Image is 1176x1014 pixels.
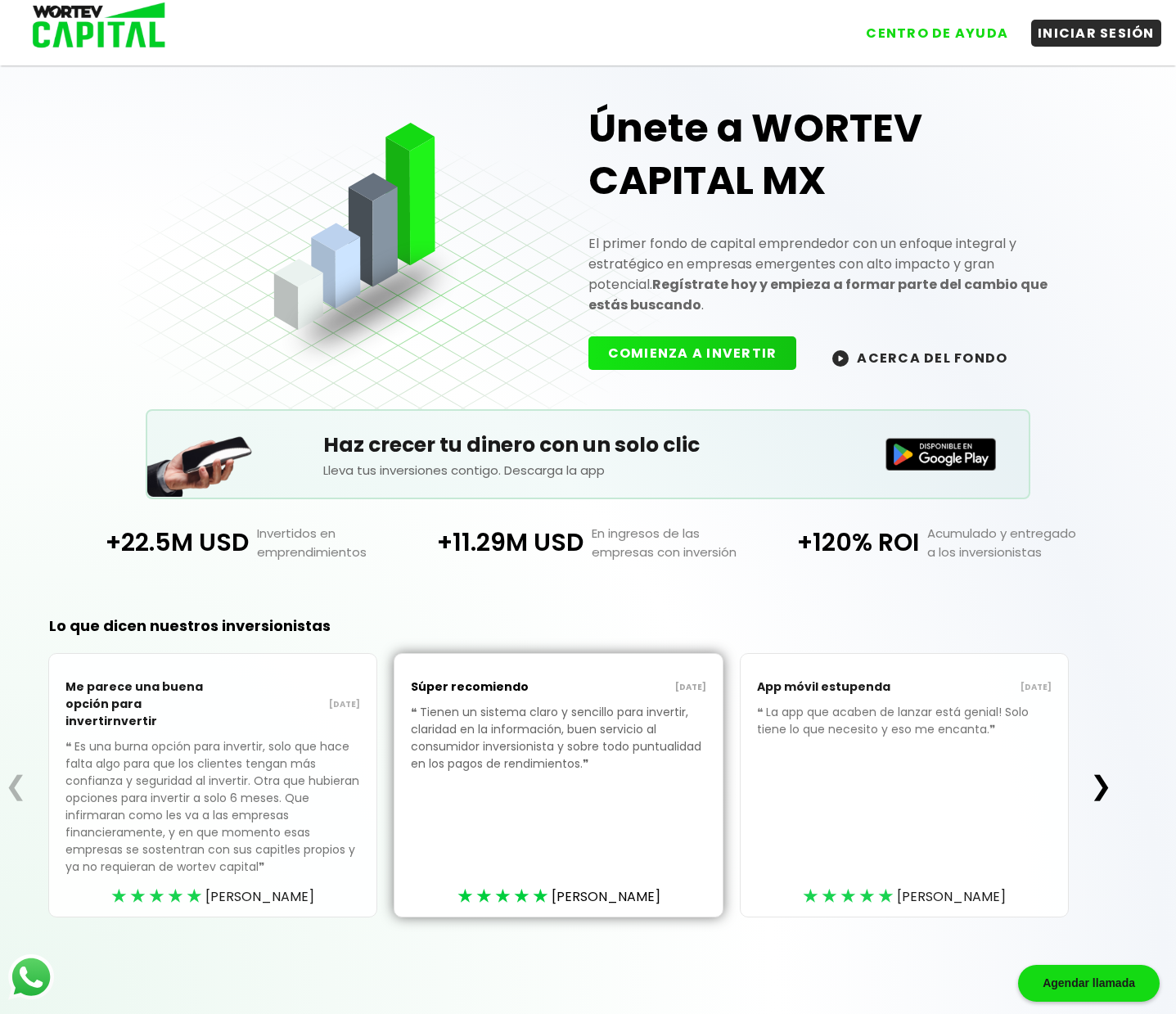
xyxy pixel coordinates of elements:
[65,738,74,755] span: ❝
[588,336,797,370] button: COMIENZA A INVERTIR
[757,670,904,704] p: App móvil estupenda
[588,102,1059,207] h1: Únete a WORTEV CAPITAL MX
[259,859,268,875] span: ❞
[323,461,853,480] p: Lleva tus inversiones contigo. Descarga la app
[457,884,552,908] div: ★★★★★
[1015,7,1161,47] a: INICIAR SESIÓN
[1085,769,1117,802] button: ❯
[411,670,558,704] p: Súper recomiendo
[65,670,213,738] p: Me parece una buena opción para invertirnvertir
[1031,20,1161,47] button: INICIAR SESIÓN
[813,340,1027,375] button: ACERCA DEL FONDO
[65,738,360,900] p: Es una burna opción para invertir, solo que hace falta algo para que los clientes tengan más conf...
[411,704,420,720] span: ❝
[583,524,755,561] p: En ingresos de las empresas con inversión
[919,524,1091,561] p: Acumulado y entregado a los inversionistas
[411,704,705,797] p: Tienen un sistema claro y sencillo para invertir, claridad en la información, buen servicio al co...
[757,704,1052,763] p: La app que acaben de lanzar está genial! Solo tiene lo que necesito y eso me encanta.
[213,698,360,711] p: [DATE]
[859,20,1015,47] button: CENTRO DE AYUDA
[205,886,314,907] span: [PERSON_NAME]
[588,233,1059,315] p: El primer fondo de capital emprendedor con un enfoque integral y estratégico en empresas emergent...
[85,524,249,561] p: +22.5M USD
[249,524,421,561] p: Invertidos en emprendimientos
[803,884,897,908] div: ★★★★★
[111,884,205,908] div: ★★★★★
[323,430,853,461] h5: Haz crecer tu dinero con un solo clic
[583,755,592,772] span: ❞
[843,7,1015,47] a: CENTRO DE AYUDA
[588,275,1048,314] strong: Regístrate hoy y empieza a formar parte del cambio que estás buscando
[757,704,766,720] span: ❝
[832,350,849,367] img: wortev-capital-acerca-del-fondo
[755,524,919,561] p: +120% ROI
[559,681,706,694] p: [DATE]
[1018,965,1160,1002] div: Agendar llamada
[588,347,813,366] a: COMIENZA A INVERTIR
[147,416,254,497] img: Teléfono
[989,721,998,737] span: ❞
[897,886,1006,907] span: [PERSON_NAME]
[552,886,660,907] span: [PERSON_NAME]
[421,524,584,561] p: +11.29M USD
[904,681,1052,694] p: [DATE]
[8,954,54,1000] img: logos_whatsapp-icon.242b2217.svg
[885,438,997,471] img: Disponible en Google Play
